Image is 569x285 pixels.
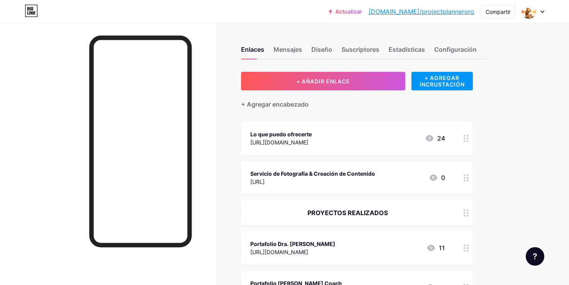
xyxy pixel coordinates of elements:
[411,72,473,90] div: + AGREGAR INCRUSTACIÓN
[241,45,264,59] div: Enlaces
[341,45,379,59] div: Suscriptores
[250,130,312,138] div: Lo que puedo ofrecerte
[434,45,477,59] div: Configuración
[273,45,302,59] div: Mensajes
[437,134,445,143] font: 24
[250,208,445,217] div: PROYECTOS REALIZADOS
[439,243,445,253] font: 11
[335,8,362,15] font: Actualizar
[250,178,375,186] div: [URL]
[250,138,312,146] div: [URL][DOMAIN_NAME]
[441,173,445,182] font: 0
[241,72,405,90] button: + AÑADIR ENLACE
[296,78,350,85] span: + AÑADIR ENLACE
[521,4,536,19] img: projectplanneroro
[486,8,511,16] div: Compartir
[250,240,335,248] div: Portafolio Dra. [PERSON_NAME]
[250,248,335,256] div: [URL][DOMAIN_NAME]
[241,100,309,109] div: + Agregar encabezado
[369,7,474,16] a: [DOMAIN_NAME]/projectplanneroro
[250,170,375,178] div: Servicio de Fotografía & Creación de Contenido
[311,45,332,59] div: Diseño
[389,45,425,59] div: Estadísticas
